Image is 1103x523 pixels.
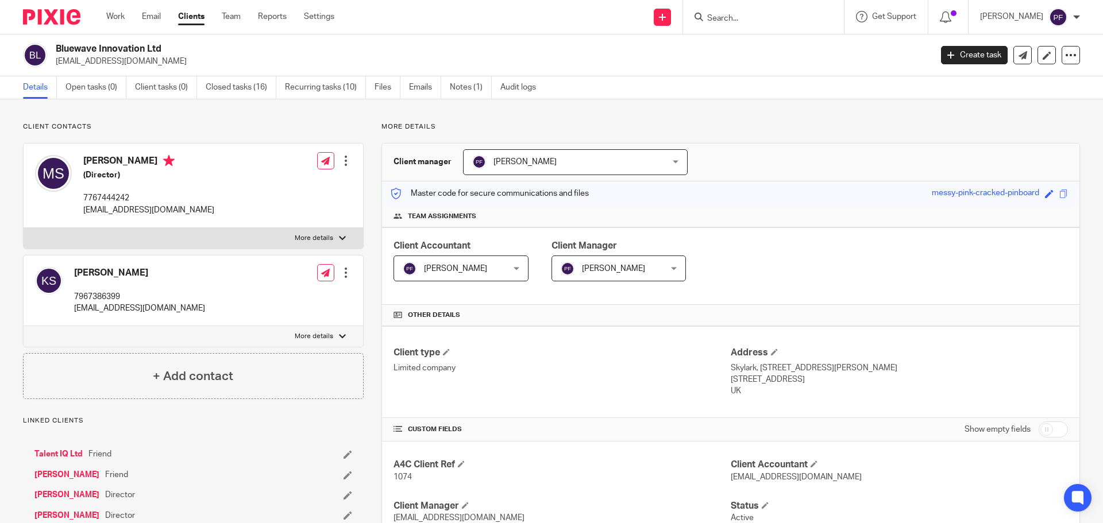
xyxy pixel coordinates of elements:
[394,425,731,434] h4: CUSTOM FIELDS
[731,347,1068,359] h4: Address
[731,362,1068,374] p: Skylark, [STREET_ADDRESS][PERSON_NAME]
[88,448,111,460] span: Friend
[206,76,276,99] a: Closed tasks (16)
[23,76,57,99] a: Details
[731,514,754,522] span: Active
[135,76,197,99] a: Client tasks (0)
[23,9,80,25] img: Pixie
[295,234,333,243] p: More details
[582,265,645,273] span: [PERSON_NAME]
[74,291,205,303] p: 7967386399
[394,156,452,168] h3: Client manager
[706,14,809,24] input: Search
[1049,8,1067,26] img: svg%3E
[394,473,412,481] span: 1074
[932,187,1039,200] div: messy-pink-cracked-pinboard
[105,469,128,481] span: Friend
[35,267,63,295] img: svg%3E
[304,11,334,22] a: Settings
[83,204,214,216] p: [EMAIL_ADDRESS][DOMAIN_NAME]
[35,155,72,192] img: svg%3E
[493,158,557,166] span: [PERSON_NAME]
[394,362,731,374] p: Limited company
[34,510,99,521] a: [PERSON_NAME]
[153,367,233,385] h4: + Add contact
[394,459,731,471] h4: A4C Client Ref
[65,76,126,99] a: Open tasks (0)
[105,489,135,501] span: Director
[375,76,400,99] a: Files
[381,122,1080,131] p: More details
[74,303,205,314] p: [EMAIL_ADDRESS][DOMAIN_NAME]
[163,155,175,166] i: Primary
[23,416,364,425] p: Linked clients
[285,76,366,99] a: Recurring tasks (10)
[391,188,589,199] p: Master code for secure communications and files
[551,241,617,250] span: Client Manager
[409,76,441,99] a: Emails
[450,76,492,99] a: Notes (1)
[394,514,524,522] span: [EMAIL_ADDRESS][DOMAIN_NAME]
[178,11,205,22] a: Clients
[500,76,545,99] a: Audit logs
[980,11,1043,22] p: [PERSON_NAME]
[731,385,1068,397] p: UK
[965,424,1031,435] label: Show empty fields
[142,11,161,22] a: Email
[34,469,99,481] a: [PERSON_NAME]
[561,262,574,276] img: svg%3E
[222,11,241,22] a: Team
[23,43,47,67] img: svg%3E
[424,265,487,273] span: [PERSON_NAME]
[872,13,916,21] span: Get Support
[56,43,750,55] h2: Bluewave Innovation Ltd
[394,347,731,359] h4: Client type
[74,267,205,279] h4: [PERSON_NAME]
[83,169,214,181] h5: (Director)
[83,192,214,204] p: 7767444242
[394,241,470,250] span: Client Accountant
[731,473,862,481] span: [EMAIL_ADDRESS][DOMAIN_NAME]
[408,212,476,221] span: Team assignments
[408,311,460,320] span: Other details
[83,155,214,169] h4: [PERSON_NAME]
[106,11,125,22] a: Work
[731,374,1068,385] p: [STREET_ADDRESS]
[731,500,1068,512] h4: Status
[941,46,1008,64] a: Create task
[34,448,83,460] a: Talent IQ Ltd
[731,459,1068,471] h4: Client Accountant
[34,489,99,501] a: [PERSON_NAME]
[258,11,287,22] a: Reports
[403,262,416,276] img: svg%3E
[472,155,486,169] img: svg%3E
[105,510,135,521] span: Director
[394,500,731,512] h4: Client Manager
[56,56,924,67] p: [EMAIL_ADDRESS][DOMAIN_NAME]
[23,122,364,131] p: Client contacts
[295,332,333,341] p: More details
